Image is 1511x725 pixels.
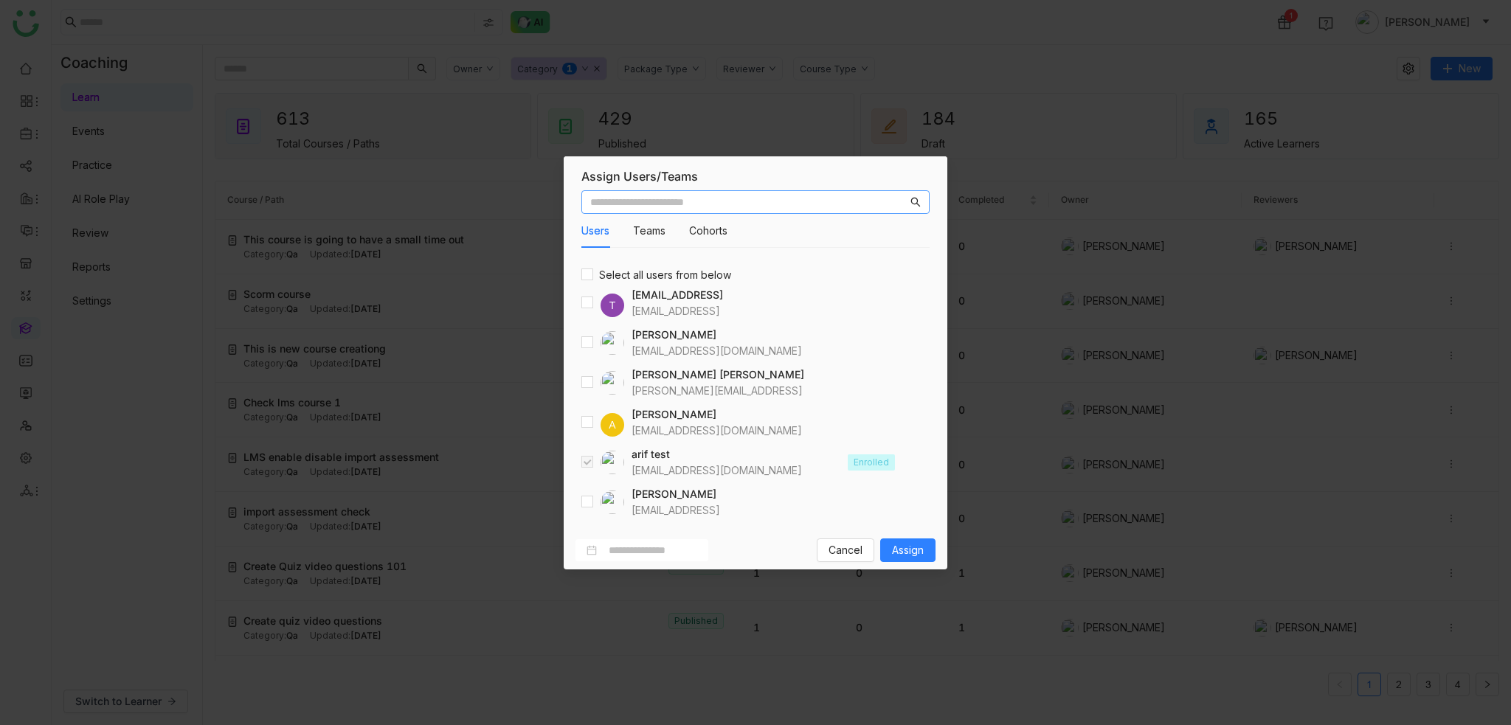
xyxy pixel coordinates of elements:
[632,486,720,502] h4: [PERSON_NAME]
[632,287,723,303] h4: [EMAIL_ADDRESS]
[632,446,802,462] h4: arif test
[632,367,804,383] h4: [PERSON_NAME] [PERSON_NAME]
[689,223,727,239] button: Cohorts
[880,538,936,562] button: Assign
[632,383,804,399] div: [PERSON_NAME][EMAIL_ADDRESS]
[632,343,802,359] div: [EMAIL_ADDRESS][DOMAIN_NAME]
[601,451,624,474] img: 684abccfde261c4b36a4c026
[581,223,609,239] button: Users
[581,168,930,184] div: Assign Users/Teams
[632,303,723,319] div: [EMAIL_ADDRESS]
[601,371,624,395] img: 684a9b57de261c4b36a3d29f
[632,462,802,479] div: [EMAIL_ADDRESS][DOMAIN_NAME]
[601,331,624,355] img: 684fd8469a55a50394c15cc7
[632,327,802,343] h4: [PERSON_NAME]
[848,454,895,471] div: Enrolled
[633,223,665,239] button: Teams
[593,267,737,283] span: Select all users from below
[601,490,624,514] img: 684a9aedde261c4b36a3ced9
[601,413,624,437] div: A
[632,406,802,423] h4: [PERSON_NAME]
[829,542,862,558] span: Cancel
[632,423,802,439] div: [EMAIL_ADDRESS][DOMAIN_NAME]
[601,294,624,317] div: T
[817,538,874,562] button: Cancel
[892,542,924,558] span: Assign
[632,502,720,518] div: [EMAIL_ADDRESS]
